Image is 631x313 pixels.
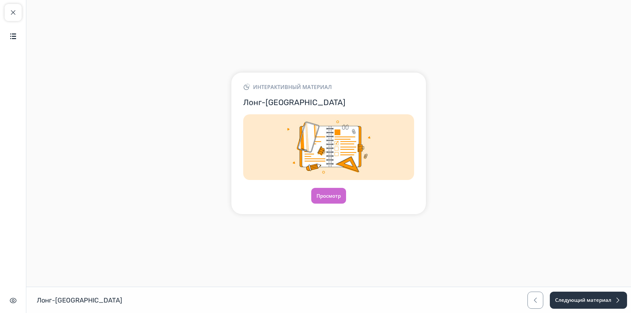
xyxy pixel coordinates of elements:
h1: Лонг-[GEOGRAPHIC_DATA] [37,296,122,304]
div: Интерактивный материал [243,83,414,91]
button: Следующий материал [550,292,627,309]
img: Img [243,114,414,180]
button: Просмотр [311,188,346,204]
h3: Лонг-[GEOGRAPHIC_DATA] [243,98,414,108]
img: Скрыть интерфейс [9,297,17,304]
img: Содержание [9,32,17,40]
